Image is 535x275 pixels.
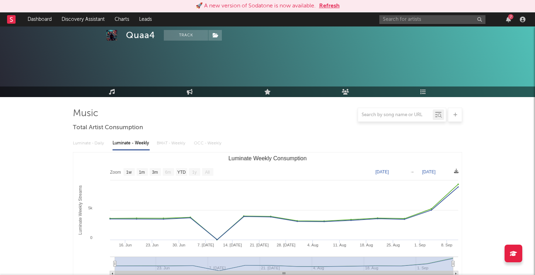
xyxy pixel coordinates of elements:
[164,30,208,41] button: Track
[333,243,346,247] text: 11. Aug
[250,243,269,247] text: 21. [DATE]
[23,12,57,26] a: Dashboard
[410,169,414,174] text: →
[441,243,453,247] text: 8. Sep
[319,2,340,10] button: Refresh
[307,243,318,247] text: 4. Aug
[134,12,157,26] a: Leads
[126,30,155,41] div: Quaa4
[110,170,121,175] text: Zoom
[387,243,400,247] text: 25. Aug
[73,124,143,132] span: Total Artist Consumption
[126,170,132,175] text: 1w
[375,169,389,174] text: [DATE]
[173,243,185,247] text: 30. Jun
[277,243,295,247] text: 28. [DATE]
[110,12,134,26] a: Charts
[223,243,242,247] text: 14. [DATE]
[78,185,83,235] text: Luminate Weekly Streams
[88,206,92,210] text: 5k
[119,243,132,247] text: 16. Jun
[196,2,316,10] div: 🚀 A new version of Sodatone is now available.
[177,170,186,175] text: YTD
[197,243,214,247] text: 7. [DATE]
[422,169,436,174] text: [DATE]
[152,170,158,175] text: 3m
[192,170,197,175] text: 1y
[139,170,145,175] text: 1m
[113,137,150,149] div: Luminate - Weekly
[508,14,513,19] div: 7
[360,243,373,247] text: 18. Aug
[228,155,306,161] text: Luminate Weekly Consumption
[90,235,92,240] text: 0
[165,170,171,175] text: 6m
[414,243,426,247] text: 1. Sep
[146,243,159,247] text: 23. Jun
[506,17,511,22] button: 7
[358,112,433,118] input: Search by song name or URL
[379,15,485,24] input: Search for artists
[205,170,209,175] text: All
[57,12,110,26] a: Discovery Assistant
